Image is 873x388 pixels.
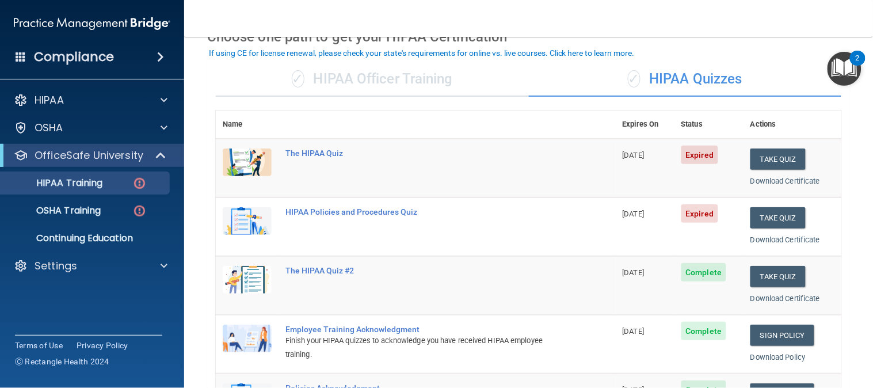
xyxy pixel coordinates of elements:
[14,259,167,273] a: Settings
[623,327,645,336] span: [DATE]
[681,322,727,340] span: Complete
[750,235,820,244] a: Download Certificate
[132,176,147,191] img: danger-circle.6113f641.png
[828,52,861,86] button: Open Resource Center, 2 new notifications
[750,266,806,287] button: Take Quiz
[285,149,558,158] div: The HIPAA Quiz
[750,149,806,170] button: Take Quiz
[623,210,645,218] span: [DATE]
[681,263,727,282] span: Complete
[15,340,63,351] a: Terms of Use
[7,177,102,189] p: HIPAA Training
[616,111,674,139] th: Expires On
[744,111,841,139] th: Actions
[34,49,114,65] h4: Compliance
[750,177,820,185] a: Download Certificate
[209,49,635,57] div: If using CE for license renewal, please check your state's requirements for online vs. live cours...
[750,294,820,303] a: Download Certificate
[207,47,636,59] button: If using CE for license renewal, please check your state's requirements for online vs. live cours...
[14,121,167,135] a: OSHA
[623,151,645,159] span: [DATE]
[529,62,842,97] div: HIPAA Quizzes
[35,93,64,107] p: HIPAA
[216,62,529,97] div: HIPAA Officer Training
[815,309,859,352] iframe: Drift Widget Chat Controller
[750,207,806,229] button: Take Quiz
[674,111,744,139] th: Status
[750,353,806,362] a: Download Policy
[35,121,63,135] p: OSHA
[35,259,77,273] p: Settings
[285,266,558,275] div: The HIPAA Quiz #2
[285,207,558,216] div: HIPAA Policies and Procedures Quiz
[285,334,558,362] div: Finish your HIPAA quizzes to acknowledge you have received HIPAA employee training.
[628,70,641,88] span: ✓
[292,70,304,88] span: ✓
[14,93,167,107] a: HIPAA
[216,111,279,139] th: Name
[35,149,143,162] p: OfficeSafe University
[681,146,719,164] span: Expired
[15,356,109,367] span: Ⓒ Rectangle Health 2024
[285,325,558,334] div: Employee Training Acknowledgment
[14,149,167,162] a: OfficeSafe University
[132,204,147,218] img: danger-circle.6113f641.png
[623,268,645,277] span: [DATE]
[77,340,128,351] a: Privacy Policy
[7,233,165,244] p: Continuing Education
[7,205,101,216] p: OSHA Training
[207,20,850,54] div: Choose one path to get your HIPAA Certification
[14,12,170,35] img: PMB logo
[750,325,814,346] a: Sign Policy
[681,204,719,223] span: Expired
[856,58,860,73] div: 2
